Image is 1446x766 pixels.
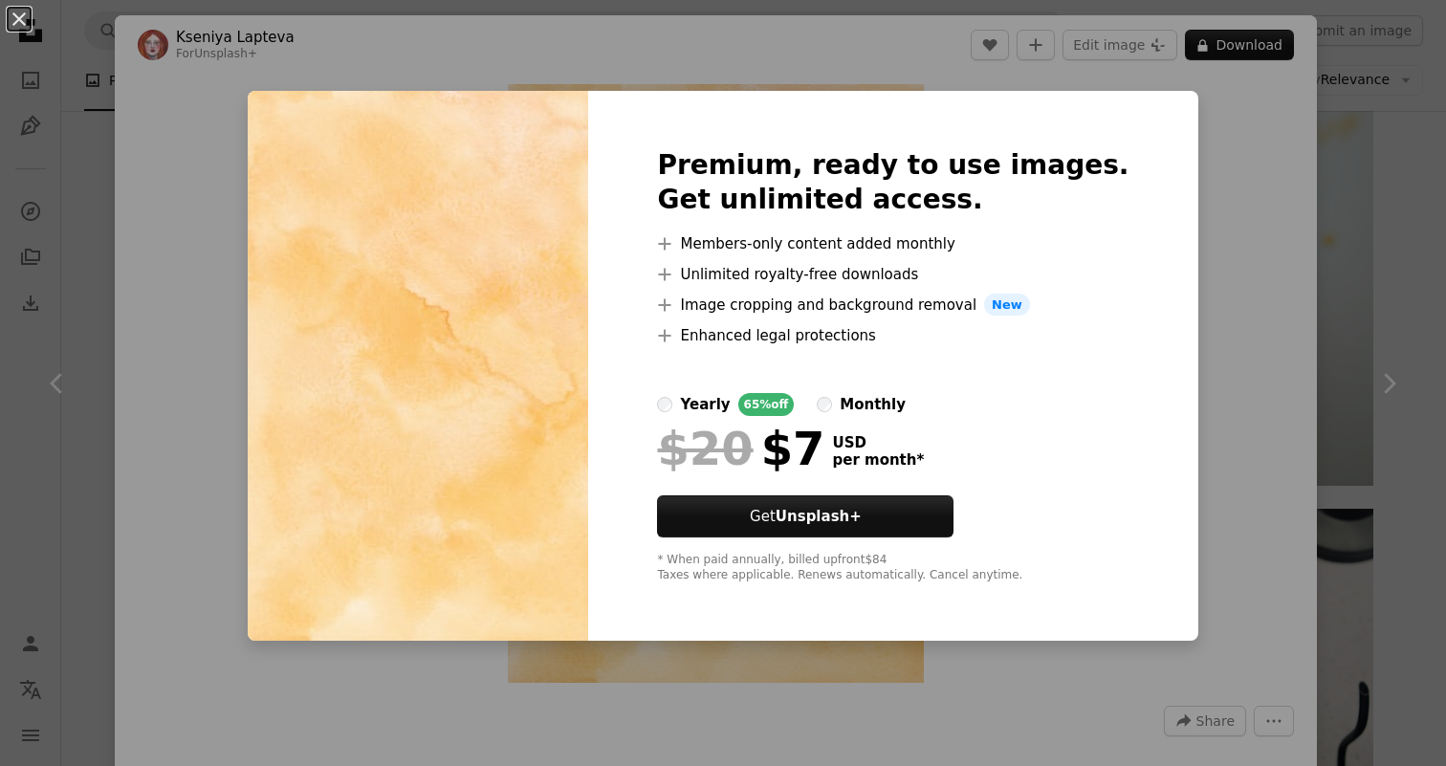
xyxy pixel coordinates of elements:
img: premium_photo-1670966447392-b5688615370b [248,91,588,642]
span: New [984,294,1030,317]
input: yearly65%off [657,397,672,412]
span: per month * [832,451,924,469]
h2: Premium, ready to use images. Get unlimited access. [657,148,1128,217]
strong: Unsplash+ [776,508,862,525]
div: * When paid annually, billed upfront $84 Taxes where applicable. Renews automatically. Cancel any... [657,553,1128,583]
button: GetUnsplash+ [657,495,953,537]
div: $7 [657,424,824,473]
li: Enhanced legal protections [657,324,1128,347]
span: $20 [657,424,753,473]
input: monthly [817,397,832,412]
span: USD [832,434,924,451]
li: Members-only content added monthly [657,232,1128,255]
div: 65% off [738,393,795,416]
li: Unlimited royalty-free downloads [657,263,1128,286]
li: Image cropping and background removal [657,294,1128,317]
div: monthly [840,393,906,416]
div: yearly [680,393,730,416]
